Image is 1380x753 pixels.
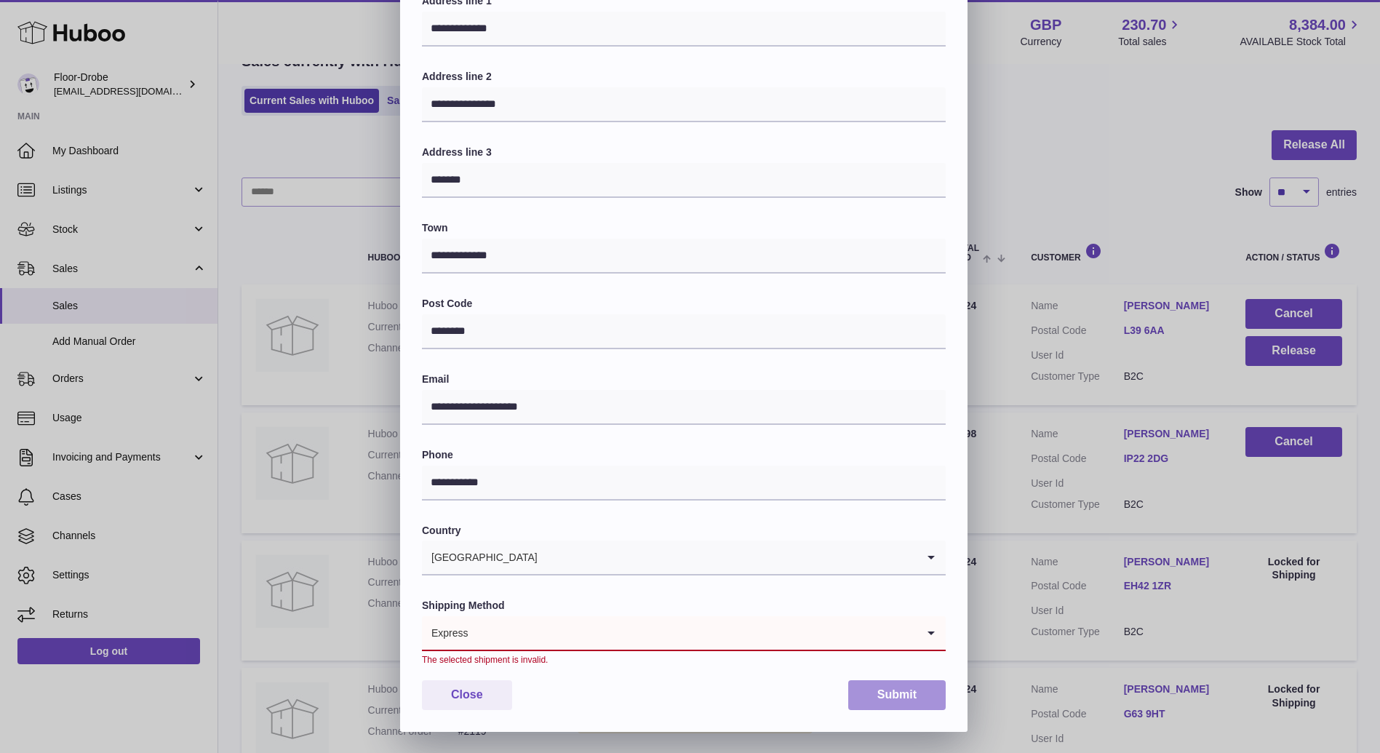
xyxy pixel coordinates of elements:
div: Search for option [422,616,946,651]
span: [GEOGRAPHIC_DATA] [422,541,538,574]
button: Close [422,680,512,710]
span: Express [422,616,469,650]
label: Post Code [422,297,946,311]
label: Shipping Method [422,599,946,613]
label: Country [422,524,946,538]
div: The selected shipment is invalid. [422,654,946,666]
label: Phone [422,448,946,462]
button: Submit [848,680,946,710]
label: Email [422,372,946,386]
label: Address line 2 [422,70,946,84]
label: Address line 3 [422,146,946,159]
div: Search for option [422,541,946,575]
input: Search for option [538,541,917,574]
label: Town [422,221,946,235]
input: Search for option [469,616,917,650]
